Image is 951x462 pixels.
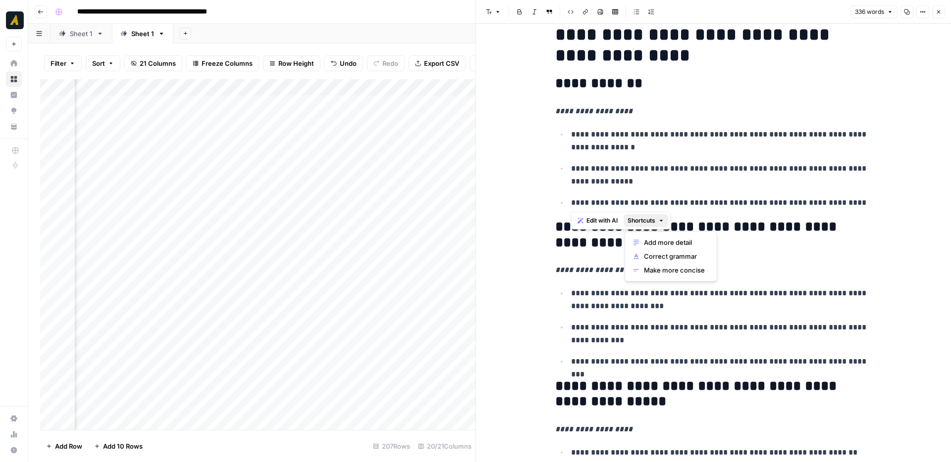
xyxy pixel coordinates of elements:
[6,426,22,442] a: Usage
[6,411,22,426] a: Settings
[6,442,22,458] button: Help + Support
[131,29,154,39] div: Sheet 1
[644,251,705,261] span: Correct grammar
[92,58,105,68] span: Sort
[6,119,22,135] a: Your Data
[855,7,884,16] span: 336 words
[88,438,149,454] button: Add 10 Rows
[6,71,22,87] a: Browse
[112,24,173,44] a: Sheet 1
[628,216,655,225] span: Shortcuts
[55,441,82,451] span: Add Row
[644,265,705,275] span: Make more concise
[103,441,143,451] span: Add 10 Rows
[86,55,120,71] button: Sort
[6,11,24,29] img: Marketers in Demand Logo
[70,29,93,39] div: Sheet 1
[644,237,705,247] span: Add more detail
[202,58,253,68] span: Freeze Columns
[278,58,314,68] span: Row Height
[140,58,176,68] span: 21 Columns
[369,438,414,454] div: 207 Rows
[44,55,82,71] button: Filter
[124,55,182,71] button: 21 Columns
[424,58,459,68] span: Export CSV
[6,87,22,103] a: Insights
[40,438,88,454] button: Add Row
[409,55,466,71] button: Export CSV
[367,55,405,71] button: Redo
[574,214,622,227] button: Edit with AI
[340,58,357,68] span: Undo
[6,55,22,71] a: Home
[51,58,66,68] span: Filter
[586,216,618,225] span: Edit with AI
[625,231,717,281] div: Shortcuts
[6,8,22,33] button: Workspace: Marketers in Demand
[850,5,898,18] button: 336 words
[382,58,398,68] span: Redo
[414,438,475,454] div: 20/21 Columns
[186,55,259,71] button: Freeze Columns
[624,214,668,227] button: Shortcuts
[263,55,320,71] button: Row Height
[51,24,112,44] a: Sheet 1
[6,103,22,119] a: Opportunities
[324,55,363,71] button: Undo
